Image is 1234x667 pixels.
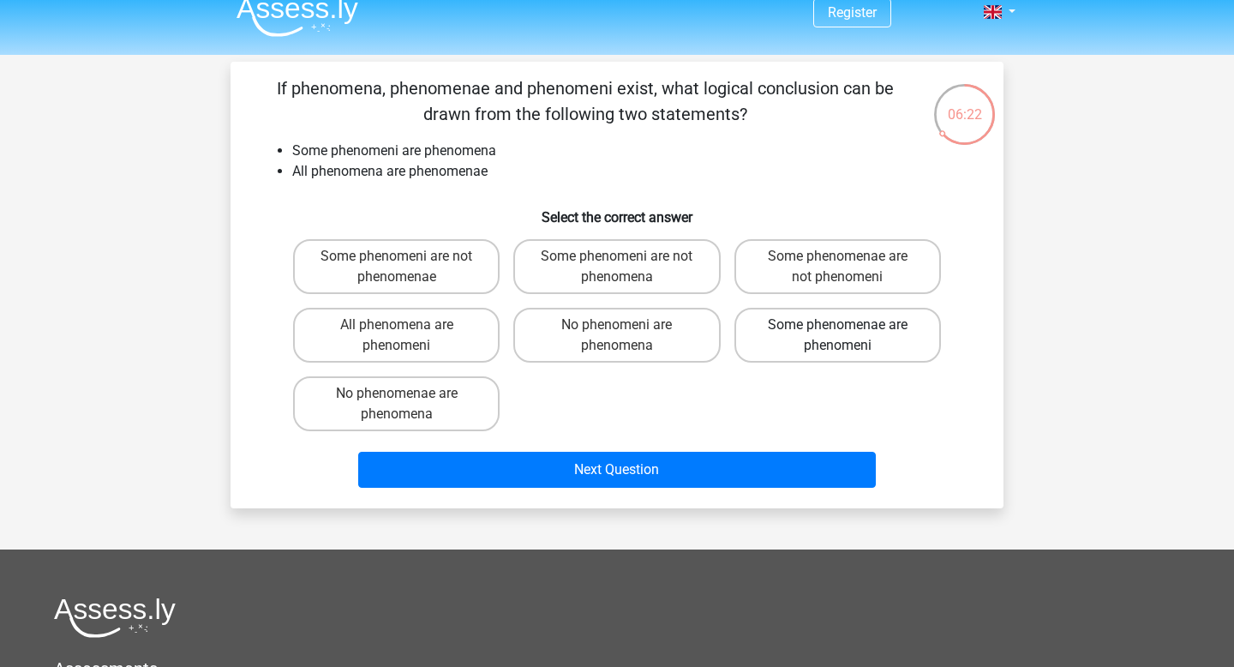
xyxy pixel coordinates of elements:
[734,239,941,294] label: Some phenomenae are not phenomeni
[258,75,912,127] p: If phenomena, phenomenae and phenomeni exist, what logical conclusion can be drawn from the follo...
[293,239,500,294] label: Some phenomeni are not phenomenae
[828,4,877,21] a: Register
[292,161,976,182] li: All phenomena are phenomenae
[292,141,976,161] li: Some phenomeni are phenomena
[358,452,877,488] button: Next Question
[293,376,500,431] label: No phenomenae are phenomena
[513,239,720,294] label: Some phenomeni are not phenomena
[734,308,941,363] label: Some phenomenae are phenomeni
[258,195,976,225] h6: Select the correct answer
[513,308,720,363] label: No phenomeni are phenomena
[932,82,997,125] div: 06:22
[54,598,176,638] img: Assessly logo
[293,308,500,363] label: All phenomena are phenomeni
